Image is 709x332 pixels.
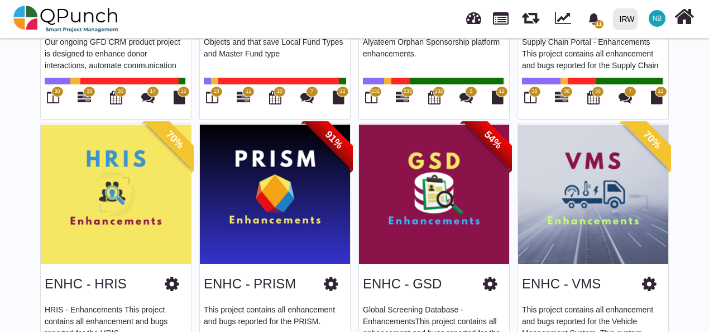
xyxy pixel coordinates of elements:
span: 70% [621,109,683,171]
i: Board [524,91,536,104]
span: 30 [87,88,92,96]
span: 54% [462,109,524,171]
i: Punch Discussions [300,91,314,104]
i: Calendar [428,91,440,104]
i: Gantt [396,91,409,104]
span: 36 [595,88,601,96]
a: NB [642,1,672,36]
a: ENHC - PRISM [204,276,296,291]
i: Board [365,91,377,104]
i: Document Library [174,91,185,104]
i: Calendar [110,91,122,104]
span: 12 [339,88,345,96]
i: Board [47,91,59,104]
span: 7 [310,88,313,96]
span: Projects [493,7,509,25]
span: Nabiha Batool [649,10,665,27]
a: bell fill11 [581,1,609,36]
a: ENHC - GSD [363,276,442,291]
a: 233 [396,95,409,104]
span: 11 [246,88,251,96]
span: 14 [150,88,156,96]
a: 30 [78,95,91,104]
h3: ENHC - PRISM [204,276,296,292]
span: 36 [564,88,569,96]
h3: ENHC - GSD [363,276,442,292]
a: ENHC - HRIS [45,276,127,291]
div: IRW [620,10,635,29]
i: Punch Discussions [141,91,155,104]
a: IRW [608,1,642,37]
div: Notification [584,8,603,29]
i: Calendar [269,91,281,104]
span: 10 [213,88,219,96]
svg: bell fill [588,13,600,25]
p: Our ongoing GFD CRM product project is designed to enhance donor interactions, automate communica... [45,36,187,70]
p: Objects and that save Local Fund Types and Master Fund type [204,36,346,70]
img: qpunch-sp.fa6292f.png [13,2,119,36]
span: 7 [629,88,631,96]
span: Dashboard [466,7,481,23]
span: NB [653,15,662,22]
h3: ENHC - HRIS [45,276,127,292]
a: ENHC - VMS [522,276,601,291]
span: 12 [499,88,504,96]
span: Releases [522,6,539,24]
i: Document Library [651,91,663,104]
span: 3 [470,88,472,96]
a: 11 [237,95,250,104]
span: 91% [303,109,365,171]
i: Board [206,91,218,104]
span: 12 [180,88,186,96]
span: 30 [54,88,60,96]
p: Supply Chain Portal - Enhancements This project contains all enhancement and bugs reported for th... [522,36,664,70]
span: 70% [144,109,206,171]
i: Calendar [587,91,600,104]
h3: ENHC - VMS [522,276,601,292]
i: Home [674,6,694,27]
i: Punch Discussions [619,91,632,104]
div: Dynamic Report [549,1,581,37]
span: 12 [658,88,663,96]
span: 232 [434,88,443,96]
p: Alyateem Orphan Sponsorship platform enhancements. [363,36,505,70]
i: Gantt [78,91,91,104]
i: Document Library [333,91,344,104]
span: 36 [531,88,537,96]
i: Gantt [555,91,568,104]
span: 30 [118,88,123,96]
span: 232 [371,88,380,96]
span: 233 [404,88,412,96]
i: Punch Discussions [459,91,473,104]
span: 10 [277,88,282,96]
i: Gantt [237,91,250,104]
i: Document Library [492,91,504,104]
a: 36 [555,95,568,104]
span: 11 [595,20,603,29]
